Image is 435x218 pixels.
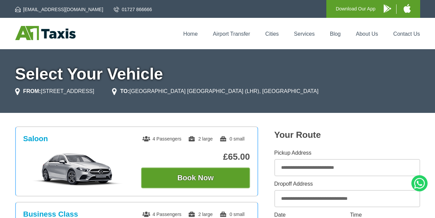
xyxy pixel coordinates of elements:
span: 2 large [188,212,213,217]
label: Date [274,212,344,218]
a: [EMAIL_ADDRESS][DOMAIN_NAME] [15,6,103,13]
p: Download Our App [336,5,376,13]
p: £65.00 [141,152,250,162]
a: Contact Us [393,31,420,37]
span: 0 small [219,212,244,217]
a: About Us [356,31,378,37]
span: 4 Passengers [142,212,182,217]
li: [GEOGRAPHIC_DATA] [GEOGRAPHIC_DATA] (LHR), [GEOGRAPHIC_DATA] [112,87,318,95]
button: Book Now [141,167,250,188]
strong: TO: [120,88,129,94]
a: Services [294,31,315,37]
img: A1 Taxis St Albans LTD [15,26,76,40]
a: 01727 866666 [114,6,152,13]
h1: Select Your Vehicle [15,66,420,82]
a: Home [183,31,198,37]
h2: Your Route [274,130,420,140]
img: A1 Taxis iPhone App [404,4,411,13]
label: Pickup Address [274,150,420,156]
a: Airport Transfer [213,31,250,37]
span: 2 large [188,136,213,142]
span: 0 small [219,136,244,142]
h3: Saloon [23,134,48,143]
label: Dropoff Address [274,181,420,187]
li: [STREET_ADDRESS] [15,87,94,95]
a: Cities [265,31,279,37]
label: Time [350,212,420,218]
a: Blog [330,31,341,37]
img: A1 Taxis Android App [384,4,391,13]
span: 4 Passengers [142,136,182,142]
img: Saloon [27,153,128,186]
strong: FROM: [23,88,41,94]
